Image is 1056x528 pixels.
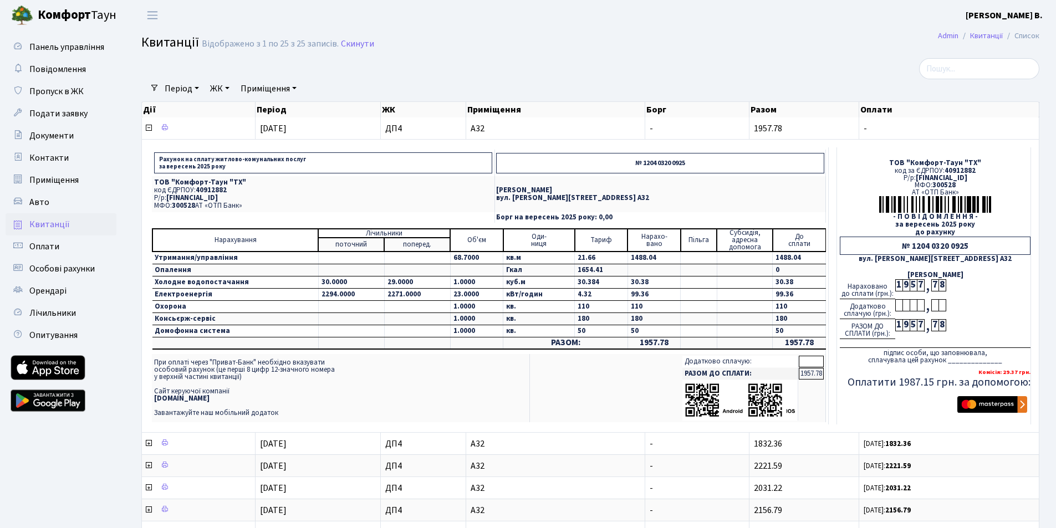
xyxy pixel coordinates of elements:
[29,174,79,186] span: Приміщення
[6,147,116,169] a: Контакти
[152,229,318,252] td: Нарахування
[318,238,384,252] td: поточний
[628,276,681,289] td: 30.38
[931,319,938,331] div: 7
[471,439,640,448] span: А32
[29,41,104,53] span: Панель управління
[885,461,911,471] b: 2221.59
[575,252,628,264] td: 21.66
[575,289,628,301] td: 4.32
[503,289,575,301] td: кВт/годин
[628,301,681,313] td: 110
[384,276,450,289] td: 29.0000
[628,325,681,337] td: 50
[318,276,384,289] td: 30.0000
[924,319,931,332] div: ,
[575,276,628,289] td: 30.384
[575,264,628,276] td: 1654.41
[29,329,78,341] span: Опитування
[859,102,1039,117] th: Оплати
[840,221,1031,228] div: за вересень 2025 року
[152,354,530,422] td: При оплаті через "Приват-Банк" необхідно вказувати особовий рахунок (це перші 8 цифр 12-значного ...
[773,301,826,313] td: 110
[256,102,381,117] th: Період
[503,252,575,264] td: кв.м
[260,438,287,450] span: [DATE]
[160,79,203,98] a: Період
[840,255,1031,263] div: вул. [PERSON_NAME][STREET_ADDRESS] А32
[202,39,339,49] div: Відображено з 1 по 25 з 25 записів.
[471,506,640,515] span: А32
[384,289,450,301] td: 2271.0000
[628,337,681,349] td: 1957.78
[650,460,653,472] span: -
[682,356,798,367] td: Додатково сплачую:
[154,194,492,202] p: Р/р:
[919,58,1039,79] input: Пошук...
[924,299,931,312] div: ,
[503,264,575,276] td: Гкал
[450,252,503,264] td: 68.7000
[773,325,826,337] td: 50
[260,482,287,494] span: [DATE]
[29,63,86,75] span: Повідомлення
[381,102,466,117] th: ЖК
[260,122,287,135] span: [DATE]
[628,229,681,252] td: Нарахо- вано
[450,325,503,337] td: 1.0000
[38,6,91,24] b: Комфорт
[773,313,826,325] td: 180
[385,506,461,515] span: ДП4
[6,80,116,102] a: Пропуск в ЖК
[917,319,924,331] div: 7
[645,102,749,117] th: Борг
[318,289,384,301] td: 2294.0000
[385,124,461,133] span: ДП4
[29,196,49,208] span: Авто
[1003,30,1039,42] li: Список
[139,6,166,24] button: Переключити навігацію
[840,229,1031,236] div: до рахунку
[6,280,116,302] a: Орендарі
[932,180,956,190] span: 300528
[754,122,782,135] span: 1957.78
[681,229,717,252] td: Пільга
[496,194,824,202] p: вул. [PERSON_NAME][STREET_ADDRESS] А32
[154,187,492,194] p: код ЄДРПОУ:
[966,9,1043,22] a: [PERSON_NAME] В.
[917,279,924,291] div: 7
[260,504,287,516] span: [DATE]
[260,460,287,472] span: [DATE]
[154,202,492,209] p: МФО: АТ «ОТП Банк»
[152,313,318,325] td: Консьєрж-сервіс
[29,152,69,164] span: Контакти
[196,185,227,195] span: 40912882
[6,191,116,213] a: Авто
[503,229,575,252] td: Оди- ниця
[931,279,938,291] div: 7
[840,167,1031,175] div: код за ЄДРПОУ:
[152,289,318,301] td: Електроенергія
[885,483,911,493] b: 2031.22
[685,382,795,418] img: apps-qrcodes.png
[575,229,628,252] td: Тариф
[6,302,116,324] a: Лічильники
[902,279,910,291] div: 9
[29,218,70,230] span: Квитанції
[864,483,911,493] small: [DATE]:
[29,107,88,120] span: Подати заявку
[840,213,1031,221] div: - П О В І Д О М Л Е Н Н Я -
[471,462,640,470] span: А32
[450,313,503,325] td: 1.0000
[773,289,826,301] td: 99.36
[773,264,826,276] td: 0
[503,301,575,313] td: кв.
[938,30,958,42] a: Admin
[840,319,895,339] div: РАЗОМ ДО СПЛАТИ (грн.):
[496,214,824,221] p: Борг на вересень 2025 року: 0,00
[650,122,653,135] span: -
[38,6,116,25] span: Таун
[840,279,895,299] div: Нараховано до сплати (грн.):
[29,307,76,319] span: Лічильники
